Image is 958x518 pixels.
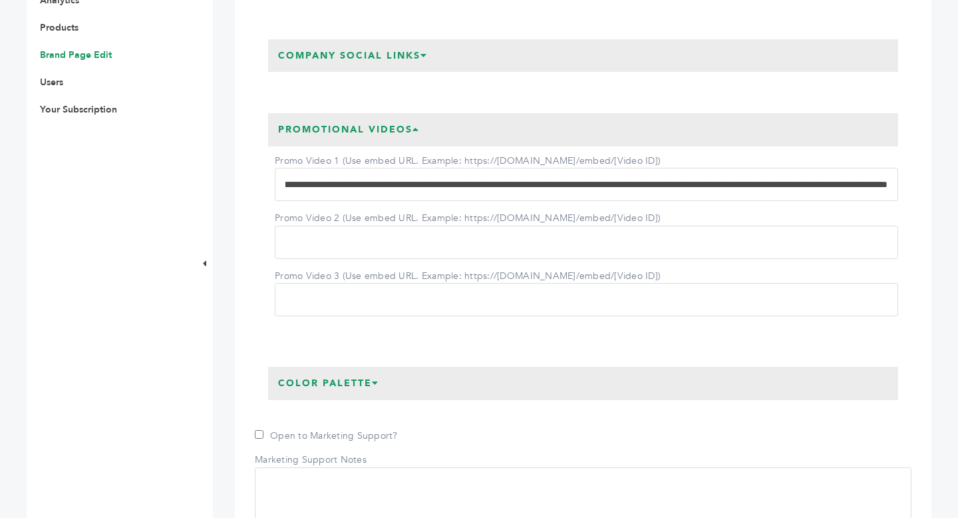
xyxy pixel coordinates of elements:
label: Marketing Support Notes [255,453,367,467]
h3: Company Social Links [268,39,438,73]
h3: Color Palette [268,367,389,400]
a: Users [40,76,63,89]
label: Open to Marketing Support? [255,429,398,443]
label: Promo Video 3 (Use embed URL. Example: https://[DOMAIN_NAME]/embed/[Video ID]) [275,270,661,283]
label: Promo Video 2 (Use embed URL. Example: https://[DOMAIN_NAME]/embed/[Video ID]) [275,212,661,225]
a: Brand Page Edit [40,49,112,61]
h3: Promotional Videos [268,113,430,146]
label: Promo Video 1 (Use embed URL. Example: https://[DOMAIN_NAME]/embed/[Video ID]) [275,154,661,168]
a: Your Subscription [40,103,117,116]
a: Products [40,21,79,34]
input: Open to Marketing Support? [255,430,263,439]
